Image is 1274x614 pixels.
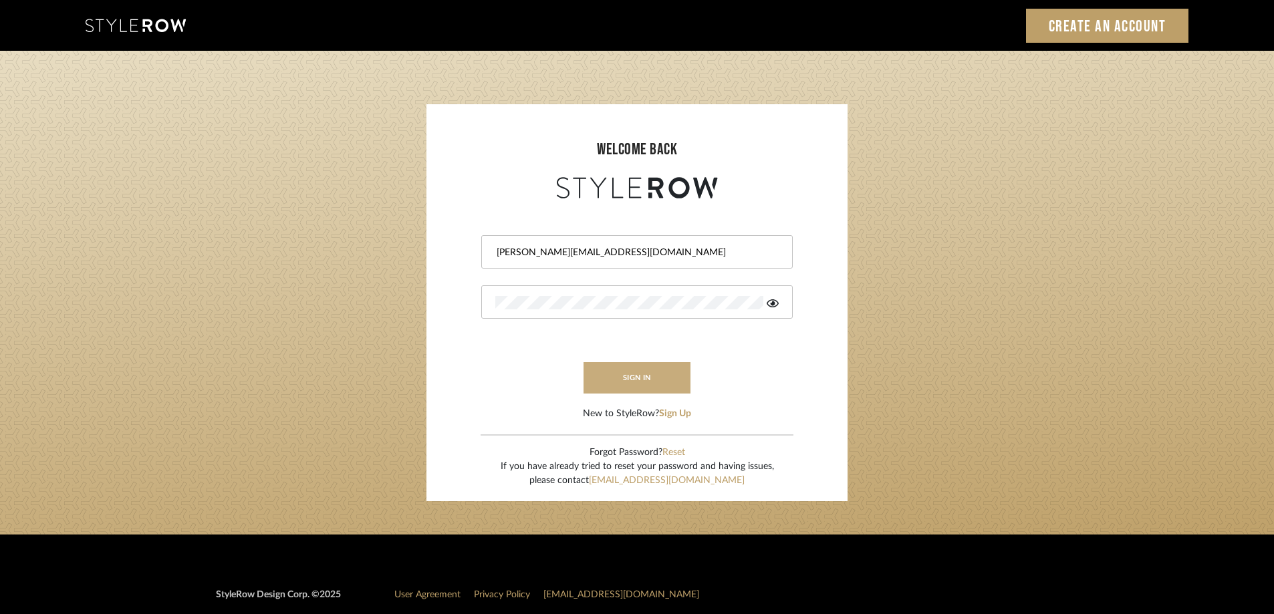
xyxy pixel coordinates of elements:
a: User Agreement [394,590,461,599]
a: [EMAIL_ADDRESS][DOMAIN_NAME] [589,476,745,485]
input: Email Address [495,246,775,259]
div: welcome back [440,138,834,162]
a: [EMAIL_ADDRESS][DOMAIN_NAME] [543,590,699,599]
button: Sign Up [659,407,691,421]
a: Privacy Policy [474,590,530,599]
div: If you have already tried to reset your password and having issues, please contact [501,460,774,488]
div: Forgot Password? [501,446,774,460]
a: Create an Account [1026,9,1189,43]
div: StyleRow Design Corp. ©2025 [216,588,341,613]
div: New to StyleRow? [583,407,691,421]
button: Reset [662,446,685,460]
button: sign in [584,362,690,394]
